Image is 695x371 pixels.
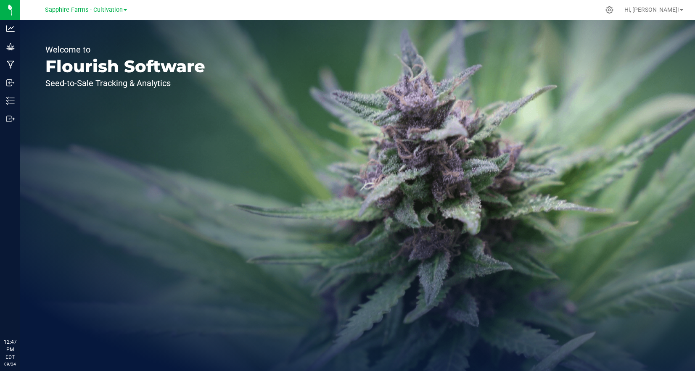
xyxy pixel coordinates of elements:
[6,24,15,33] inline-svg: Analytics
[624,6,679,13] span: Hi, [PERSON_NAME]!
[4,361,16,367] p: 09/24
[604,6,615,14] div: Manage settings
[45,45,205,54] p: Welcome to
[6,61,15,69] inline-svg: Manufacturing
[45,58,205,75] p: Flourish Software
[4,338,16,361] p: 12:47 PM EDT
[6,115,15,123] inline-svg: Outbound
[6,79,15,87] inline-svg: Inbound
[45,79,205,87] p: Seed-to-Sale Tracking & Analytics
[45,6,123,13] span: Sapphire Farms - Cultivation
[6,97,15,105] inline-svg: Inventory
[6,42,15,51] inline-svg: Grow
